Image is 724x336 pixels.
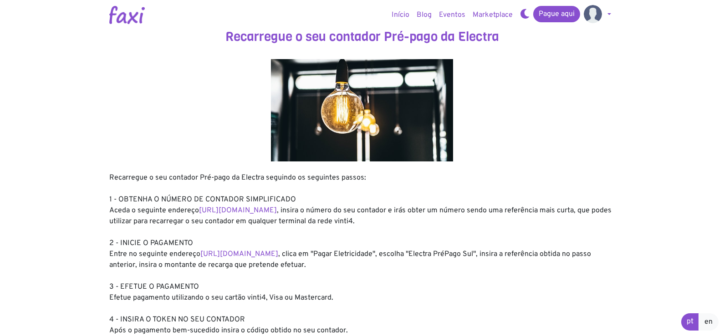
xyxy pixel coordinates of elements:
div: Recarregue o seu contador Pré-pago da Electra seguindo os seguintes passos: 1 - OBTENHA O NÚMERO ... [109,172,615,336]
a: Marketplace [469,6,516,24]
a: Eventos [435,6,469,24]
h3: Recarregue o seu contador Pré-pago da Electra [109,29,615,45]
img: energy.jpg [271,59,453,161]
a: pt [681,313,699,331]
a: [URL][DOMAIN_NAME] [199,206,277,215]
a: Pague aqui [533,6,580,22]
img: Logotipo Faxi Online [109,6,145,24]
a: Blog [413,6,435,24]
a: en [699,313,719,331]
a: Início [388,6,413,24]
a: [URL][DOMAIN_NAME] [200,250,278,259]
